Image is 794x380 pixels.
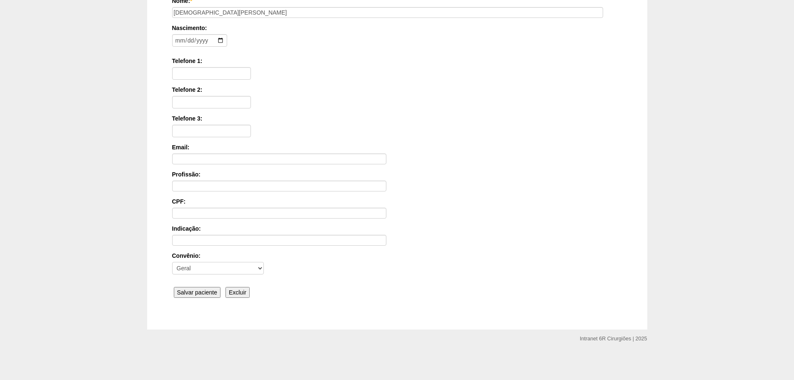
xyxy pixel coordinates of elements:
[172,143,622,151] label: Email:
[172,114,622,123] label: Telefone 3:
[174,287,221,298] input: Salvar paciente
[172,252,622,260] label: Convênio:
[172,57,622,65] label: Telefone 1:
[225,287,250,298] input: Excluir
[172,170,622,179] label: Profissão:
[172,24,619,32] label: Nascimento:
[172,86,622,94] label: Telefone 2:
[580,335,647,343] div: Intranet 6R Cirurgiões | 2025
[172,224,622,233] label: Indicação:
[172,197,622,206] label: CPF:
